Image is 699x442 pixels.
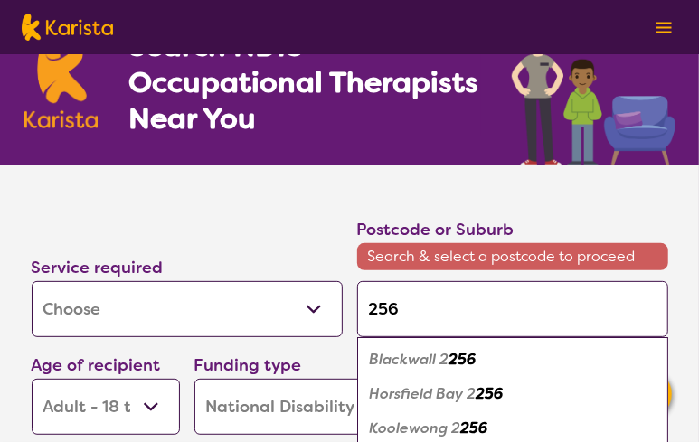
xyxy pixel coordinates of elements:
[366,343,659,377] div: Blackwall 2256
[370,384,477,403] em: Horsfield Bay 2
[370,350,449,369] em: Blackwall 2
[656,22,672,33] img: menu
[512,7,675,165] img: occupational-therapy
[357,281,668,337] input: Type
[24,31,99,128] img: Karista logo
[461,418,488,437] em: 256
[22,14,113,41] img: Karista logo
[357,243,668,270] span: Search & select a postcode to proceed
[194,354,302,376] label: Funding type
[357,219,515,240] label: Postcode or Suburb
[477,384,504,403] em: 256
[449,350,477,369] em: 256
[128,28,480,136] h1: Search NDIS Occupational Therapists Near You
[32,354,161,376] label: Age of recipient
[32,257,164,278] label: Service required
[370,418,461,437] em: Koolewong 2
[366,377,659,411] div: Horsfield Bay 2256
